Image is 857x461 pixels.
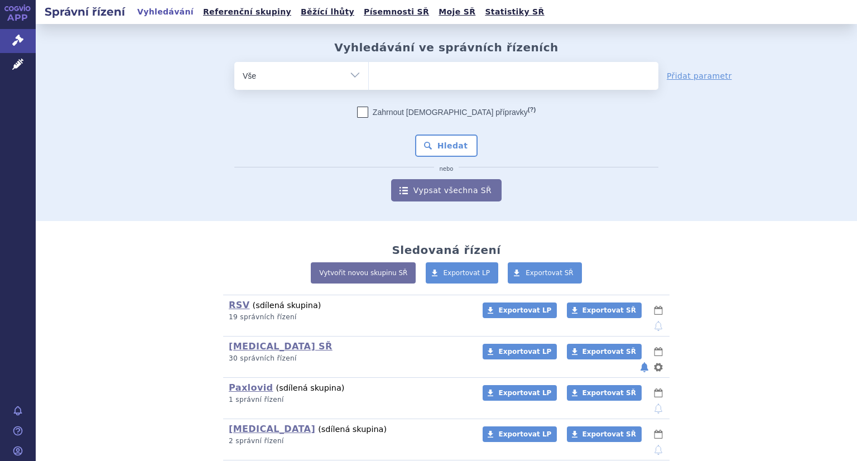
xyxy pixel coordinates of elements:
a: Exportovat LP [483,302,557,318]
a: Exportovat SŘ [567,302,642,318]
span: Exportovat SŘ [526,269,574,277]
button: lhůty [653,304,664,317]
a: Exportovat SŘ [567,426,642,442]
a: Exportovat SŘ [508,262,582,284]
h2: Správní řízení [36,4,134,20]
span: Exportovat LP [498,306,551,314]
a: Referenční skupiny [200,4,295,20]
span: Exportovat LP [498,389,551,397]
span: (sdílená skupina) [276,383,345,392]
button: notifikace [653,319,664,333]
a: Exportovat LP [483,385,557,401]
span: (sdílená skupina) [318,425,387,434]
a: Exportovat LP [426,262,499,284]
button: notifikace [639,361,650,374]
span: Exportovat SŘ [582,430,636,438]
a: Exportovat LP [483,426,557,442]
span: Exportovat LP [498,348,551,356]
abbr: (?) [528,106,536,113]
span: Exportovat LP [498,430,551,438]
a: Vypsat všechna SŘ [391,179,502,201]
h2: Sledovaná řízení [392,243,500,257]
a: Exportovat SŘ [567,385,642,401]
a: Exportovat LP [483,344,557,359]
a: Statistiky SŘ [482,4,547,20]
button: lhůty [653,386,664,400]
a: [MEDICAL_DATA] SŘ [229,341,333,352]
button: lhůty [653,428,664,441]
a: RSV [229,300,249,310]
span: Exportovat LP [444,269,490,277]
p: 30 správních řízení [229,354,468,363]
a: Vytvořit novou skupinu SŘ [311,262,416,284]
button: nastavení [653,361,664,374]
p: 2 správní řízení [229,436,468,446]
p: 19 správních řízení [229,313,468,322]
span: Exportovat SŘ [582,389,636,397]
button: Hledat [415,135,478,157]
a: [MEDICAL_DATA] [229,424,315,434]
a: Paxlovid [229,382,273,393]
a: Exportovat SŘ [567,344,642,359]
button: lhůty [653,345,664,358]
a: Písemnosti SŘ [360,4,432,20]
span: Exportovat SŘ [582,306,636,314]
span: (sdílená skupina) [253,301,321,310]
a: Vyhledávání [134,4,197,20]
button: notifikace [653,443,664,457]
a: Moje SŘ [435,4,479,20]
p: 1 správní řízení [229,395,468,405]
span: Exportovat SŘ [582,348,636,356]
a: Běžící lhůty [297,4,358,20]
h2: Vyhledávání ve správních řízeních [334,41,559,54]
a: Přidat parametr [667,70,732,81]
button: notifikace [653,402,664,415]
i: nebo [434,166,459,172]
label: Zahrnout [DEMOGRAPHIC_DATA] přípravky [357,107,536,118]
